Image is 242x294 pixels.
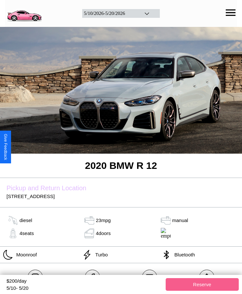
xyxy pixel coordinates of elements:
img: gas [6,229,19,238]
div: 5 / 10 - 5 / 20 [6,285,162,291]
img: logo [5,3,44,22]
p: 4 doors [96,229,111,238]
p: 23 mpg [96,216,111,225]
p: Turbo [92,250,108,259]
p: diesel [19,216,32,225]
div: $ 200 /day [6,278,162,285]
img: door [83,229,96,238]
p: Bluetooth [171,250,195,259]
p: manual [172,216,188,225]
img: gas [6,216,19,225]
button: Reserve [166,278,239,291]
img: tank [83,216,96,225]
p: Moonroof [13,250,37,259]
p: 4 seats [19,229,34,238]
p: [STREET_ADDRESS] [6,192,236,201]
div: Give Feedback [3,134,8,160]
img: gas [159,216,172,225]
div: 5 / 10 / 2026 - 5 / 20 / 2026 [84,11,136,16]
img: empty [159,228,172,239]
label: Pickup and Return Location [6,184,236,192]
